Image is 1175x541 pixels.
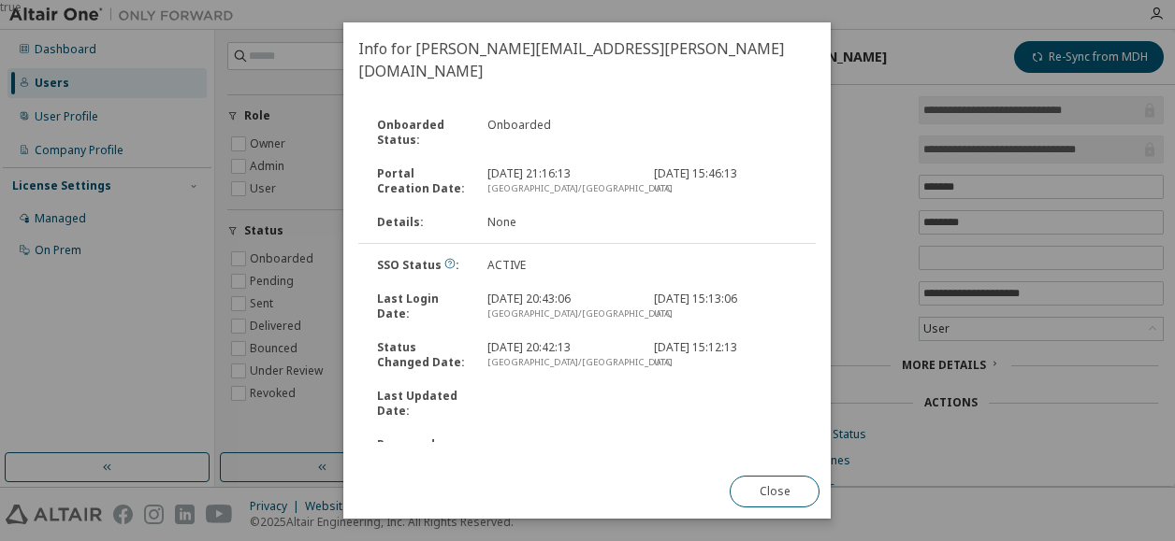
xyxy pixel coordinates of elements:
[654,355,797,370] div: UTC
[366,215,476,230] div: Details :
[654,306,797,321] div: UTC
[343,22,831,97] h2: Info for [PERSON_NAME][EMAIL_ADDRESS][PERSON_NAME][DOMAIN_NAME]
[366,437,476,467] div: Password Changed Date :
[366,166,476,196] div: Portal Creation Date :
[488,355,631,370] div: [GEOGRAPHIC_DATA]/[GEOGRAPHIC_DATA]
[654,181,797,196] div: UTC
[477,258,643,273] div: ACTIVE
[643,340,808,370] div: [DATE] 15:12:13
[643,166,808,196] div: [DATE] 15:46:13
[477,118,643,148] div: Onboarded
[477,292,643,321] div: [DATE] 20:43:06
[488,181,631,196] div: [GEOGRAPHIC_DATA]/[GEOGRAPHIC_DATA]
[366,292,476,321] div: Last Login Date :
[366,118,476,148] div: Onboarded Status :
[366,258,476,273] div: SSO Status :
[366,389,476,419] div: Last Updated Date :
[731,476,820,507] button: Close
[366,340,476,370] div: Status Changed Date :
[488,306,631,321] div: [GEOGRAPHIC_DATA]/[GEOGRAPHIC_DATA]
[477,340,643,370] div: [DATE] 20:42:13
[477,166,643,196] div: [DATE] 21:16:13
[643,292,808,321] div: [DATE] 15:13:06
[477,215,643,230] div: None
